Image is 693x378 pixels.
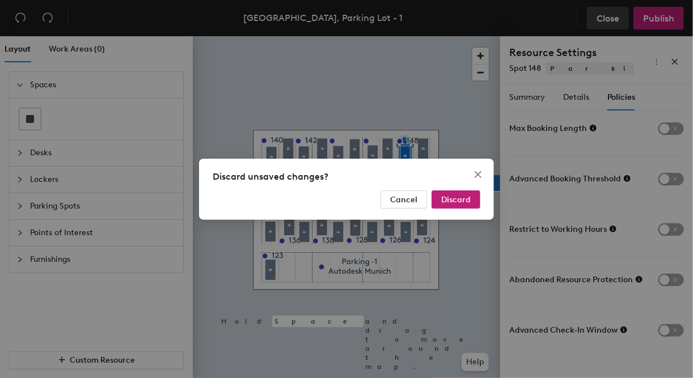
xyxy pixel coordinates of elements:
[469,165,487,184] button: Close
[381,190,427,209] button: Cancel
[474,170,483,179] span: close
[213,170,480,184] div: Discard unsaved changes?
[441,194,471,204] span: Discard
[432,190,480,209] button: Discard
[390,194,417,204] span: Cancel
[469,170,487,179] span: Close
